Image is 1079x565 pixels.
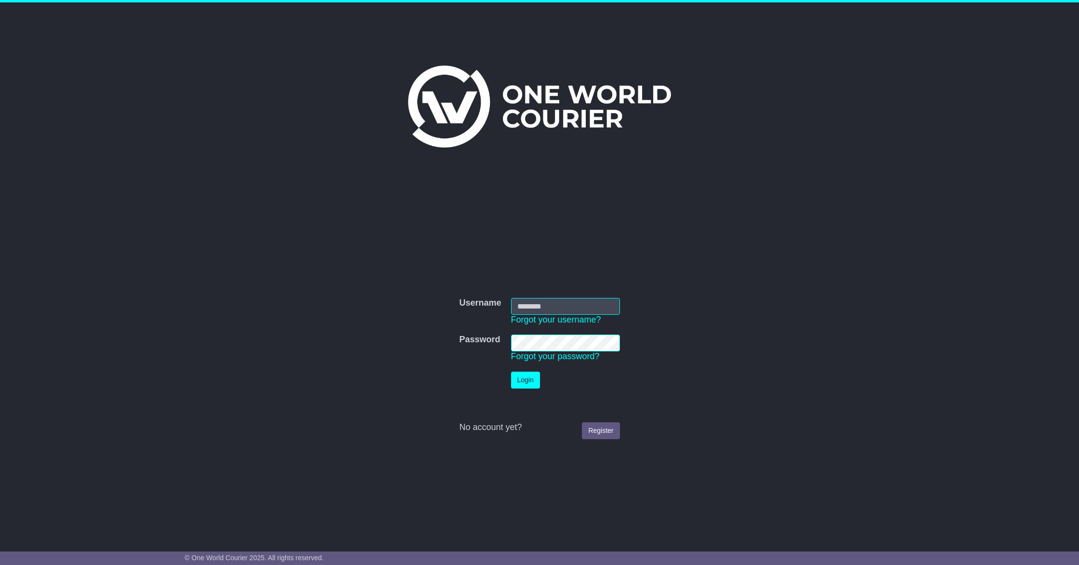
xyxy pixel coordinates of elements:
[184,554,324,562] span: © One World Courier 2025. All rights reserved.
[459,335,500,345] label: Password
[511,351,600,361] a: Forgot your password?
[408,66,671,148] img: One World
[459,422,619,433] div: No account yet?
[511,315,601,324] a: Forgot your username?
[511,372,540,389] button: Login
[459,298,501,309] label: Username
[582,422,619,439] a: Register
